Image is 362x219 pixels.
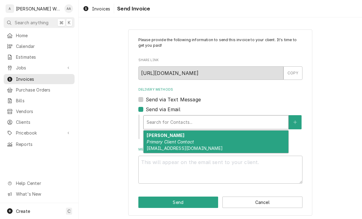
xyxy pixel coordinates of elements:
[4,106,75,116] a: Vendors
[4,63,75,73] a: Go to Jobs
[4,17,75,28] button: Search anything⌘K
[138,147,302,183] div: Message to Client
[4,139,75,149] a: Reports
[115,5,150,13] span: Send Invoice
[283,66,302,80] button: COPY
[16,6,61,12] div: [PERSON_NAME] Works LLC
[4,96,75,106] a: Bills
[16,191,71,197] span: What's New
[6,4,14,13] div: A
[68,19,71,26] span: K
[138,197,302,208] div: Button Group Row
[59,19,64,26] span: ⌘
[147,146,222,151] span: [EMAIL_ADDRESS][DOMAIN_NAME]
[138,37,302,184] div: Invoice Send Form
[4,52,75,62] a: Estimates
[146,96,201,103] label: Send via Text Message
[16,97,71,104] span: Bills
[80,4,113,14] a: Invoices
[4,128,75,138] a: Go to Pricebook
[146,106,180,113] label: Send via Email
[138,197,302,208] div: Button Group
[16,54,71,60] span: Estimates
[16,209,30,214] span: Create
[293,120,297,124] svg: Create New Contact
[4,178,75,188] a: Go to Help Center
[16,180,71,186] span: Help Center
[16,32,71,39] span: Home
[16,130,62,136] span: Pricebook
[15,19,48,26] span: Search anything
[4,30,75,41] a: Home
[16,76,71,82] span: Invoices
[138,58,302,63] label: Share Link
[4,74,75,84] a: Invoices
[138,37,302,49] p: Please provide the following information to send this invoice to your client. It's time to get yo...
[138,58,302,80] div: Share Link
[16,141,71,147] span: Reports
[4,85,75,95] a: Purchase Orders
[289,115,302,129] button: Create New Contact
[16,119,71,125] span: Clients
[16,43,71,49] span: Calendar
[16,65,62,71] span: Jobs
[92,6,110,12] span: Invoices
[138,87,302,139] div: Delivery Methods
[4,41,75,51] a: Calendar
[4,117,75,127] a: Clients
[222,197,302,208] button: Cancel
[128,29,312,216] div: Invoice Send
[138,147,302,152] label: Message to Client
[138,87,302,92] label: Delivery Methods
[138,197,218,208] button: Send
[16,87,71,93] span: Purchase Orders
[16,108,71,115] span: Vendors
[147,133,184,138] strong: [PERSON_NAME]
[4,189,75,199] a: Go to What's New
[64,4,73,13] div: AA
[147,139,194,144] em: Primary Client Contact
[67,208,71,214] span: C
[64,4,73,13] div: Aaron Anderson's Avatar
